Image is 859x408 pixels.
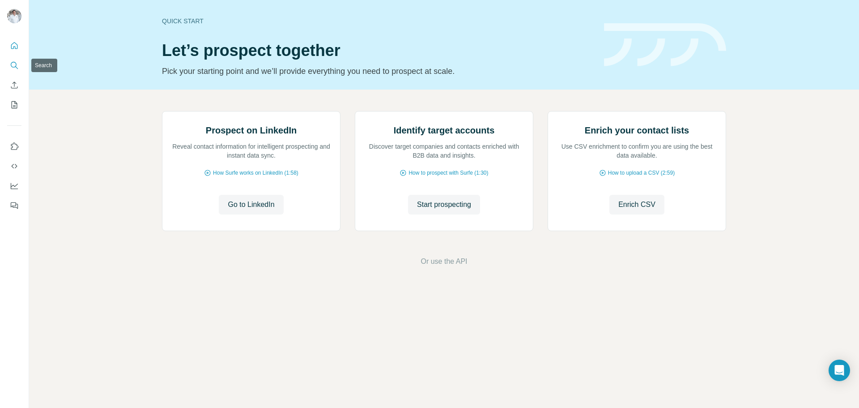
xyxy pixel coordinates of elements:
[604,23,726,67] img: banner
[618,199,655,210] span: Enrich CSV
[7,198,21,214] button: Feedback
[585,124,689,137] h2: Enrich your contact lists
[228,199,274,210] span: Go to LinkedIn
[206,124,297,137] h2: Prospect on LinkedIn
[7,158,21,174] button: Use Surfe API
[609,195,664,215] button: Enrich CSV
[408,195,480,215] button: Start prospecting
[417,199,471,210] span: Start prospecting
[7,9,21,23] img: Avatar
[7,57,21,73] button: Search
[219,195,283,215] button: Go to LinkedIn
[608,169,675,177] span: How to upload a CSV (2:59)
[421,256,467,267] button: Or use the API
[7,138,21,155] button: Use Surfe on LinkedIn
[7,77,21,93] button: Enrich CSV
[829,360,850,381] div: Open Intercom Messenger
[7,97,21,113] button: My lists
[364,142,524,160] p: Discover target companies and contacts enriched with B2B data and insights.
[394,124,495,137] h2: Identify target accounts
[162,17,593,26] div: Quick start
[171,142,331,160] p: Reveal contact information for intelligent prospecting and instant data sync.
[213,169,298,177] span: How Surfe works on LinkedIn (1:58)
[162,42,593,60] h1: Let’s prospect together
[7,178,21,194] button: Dashboard
[162,65,593,77] p: Pick your starting point and we’ll provide everything you need to prospect at scale.
[408,169,488,177] span: How to prospect with Surfe (1:30)
[7,38,21,54] button: Quick start
[557,142,717,160] p: Use CSV enrichment to confirm you are using the best data available.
